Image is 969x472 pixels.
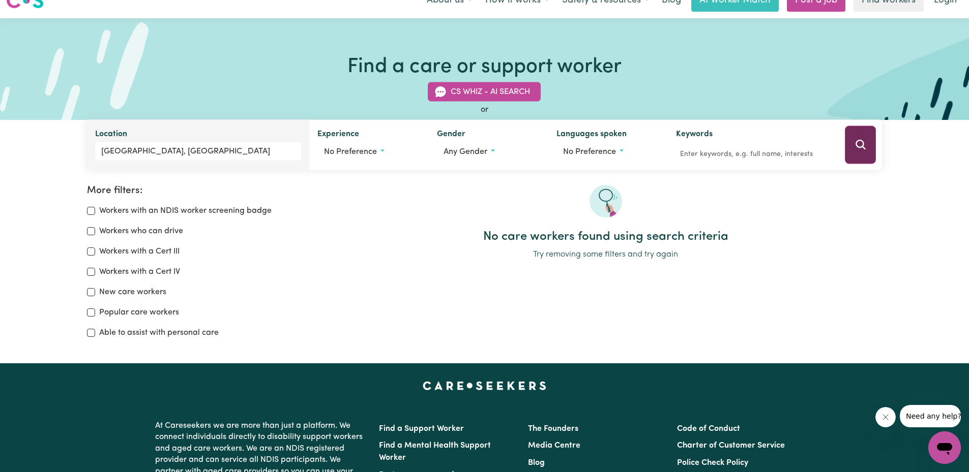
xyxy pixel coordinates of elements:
h2: More filters: [87,185,317,197]
button: CS Whiz - AI Search [428,82,541,102]
iframe: Close message [875,407,896,427]
a: Careseekers home page [423,382,546,390]
a: The Founders [528,425,578,433]
button: Worker gender preference [437,142,540,162]
button: Worker language preferences [556,142,660,162]
button: Worker experience options [317,142,421,162]
label: Keywords [676,128,713,142]
label: Gender [437,128,465,142]
h1: Find a care or support worker [347,55,622,79]
label: Popular care workers [99,306,179,319]
input: Enter a suburb [95,142,302,161]
label: Location [95,128,127,142]
label: Workers with an NDIS worker screening badge [99,205,272,217]
span: No preference [563,148,616,156]
a: Police Check Policy [677,459,748,467]
label: Experience [317,128,359,142]
label: Languages spoken [556,128,627,142]
a: Media Centre [528,442,580,450]
a: Find a Mental Health Support Worker [379,442,491,462]
span: No preference [324,148,377,156]
iframe: Message from company [900,405,961,427]
p: Try removing some filters and try again [329,248,882,261]
label: Workers with a Cert III [99,245,180,258]
iframe: Button to launch messaging window [928,431,961,464]
button: Search [845,126,876,164]
span: Need any help? [6,7,62,15]
label: Workers who can drive [99,225,183,237]
label: Workers with a Cert IV [99,266,180,278]
a: Find a Support Worker [379,425,464,433]
div: or [87,104,883,116]
label: New care workers [99,286,166,298]
span: Any gender [444,148,487,156]
h2: No care workers found using search criteria [329,230,882,244]
label: Able to assist with personal care [99,327,219,339]
a: Blog [528,459,545,467]
a: Charter of Customer Service [677,442,785,450]
a: Code of Conduct [677,425,740,433]
input: Enter keywords, e.g. full name, interests [676,146,831,162]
